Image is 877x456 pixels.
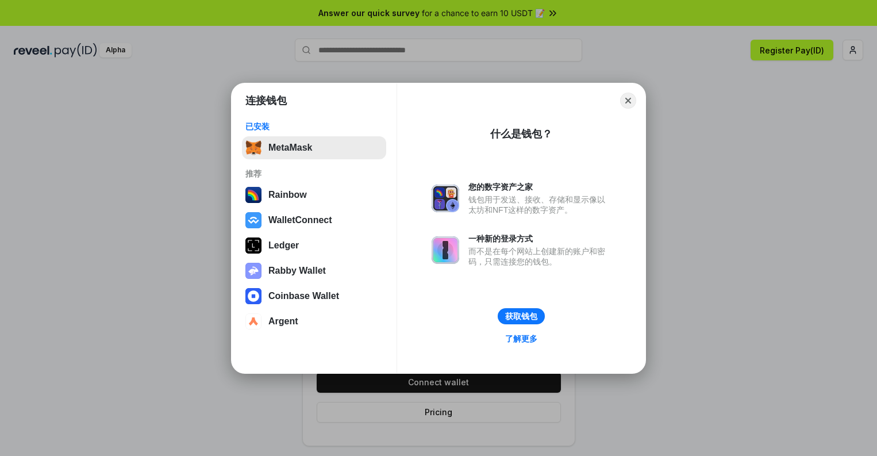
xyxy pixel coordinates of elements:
div: 钱包用于发送、接收、存储和显示像以太坊和NFT这样的数字资产。 [468,194,611,215]
button: WalletConnect [242,209,386,232]
img: svg+xml,%3Csvg%20width%3D%22120%22%20height%3D%22120%22%20viewBox%3D%220%200%20120%20120%22%20fil... [245,187,261,203]
div: Ledger [268,240,299,251]
button: MetaMask [242,136,386,159]
button: Rainbow [242,183,386,206]
div: 了解更多 [505,334,537,344]
div: 一种新的登录方式 [468,233,611,244]
div: 推荐 [245,168,383,179]
div: 什么是钱包？ [490,127,552,141]
div: WalletConnect [268,215,332,225]
img: svg+xml,%3Csvg%20width%3D%2228%22%20height%3D%2228%22%20viewBox%3D%220%200%2028%2028%22%20fill%3D... [245,212,261,228]
div: 获取钱包 [505,311,537,321]
h1: 连接钱包 [245,94,287,108]
button: Ledger [242,234,386,257]
div: 而不是在每个网站上创建新的账户和密码，只需连接您的钱包。 [468,246,611,267]
div: Coinbase Wallet [268,291,339,301]
button: Argent [242,310,386,333]
button: Close [620,93,636,109]
img: svg+xml,%3Csvg%20xmlns%3D%22http%3A%2F%2Fwww.w3.org%2F2000%2Fsvg%22%20fill%3D%22none%22%20viewBox... [245,263,261,279]
a: 了解更多 [498,331,544,346]
img: svg+xml,%3Csvg%20fill%3D%22none%22%20height%3D%2233%22%20viewBox%3D%220%200%2035%2033%22%20width%... [245,140,261,156]
img: svg+xml,%3Csvg%20xmlns%3D%22http%3A%2F%2Fwww.w3.org%2F2000%2Fsvg%22%20fill%3D%22none%22%20viewBox... [432,236,459,264]
button: Rabby Wallet [242,259,386,282]
div: Rainbow [268,190,307,200]
img: svg+xml,%3Csvg%20width%3D%2228%22%20height%3D%2228%22%20viewBox%3D%220%200%2028%2028%22%20fill%3D... [245,313,261,329]
button: 获取钱包 [498,308,545,324]
img: svg+xml,%3Csvg%20width%3D%2228%22%20height%3D%2228%22%20viewBox%3D%220%200%2028%2028%22%20fill%3D... [245,288,261,304]
div: MetaMask [268,143,312,153]
img: svg+xml,%3Csvg%20xmlns%3D%22http%3A%2F%2Fwww.w3.org%2F2000%2Fsvg%22%20width%3D%2228%22%20height%3... [245,237,261,254]
img: svg+xml,%3Csvg%20xmlns%3D%22http%3A%2F%2Fwww.w3.org%2F2000%2Fsvg%22%20fill%3D%22none%22%20viewBox... [432,185,459,212]
div: 已安装 [245,121,383,132]
div: 您的数字资产之家 [468,182,611,192]
div: Argent [268,316,298,327]
button: Coinbase Wallet [242,285,386,308]
div: Rabby Wallet [268,266,326,276]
